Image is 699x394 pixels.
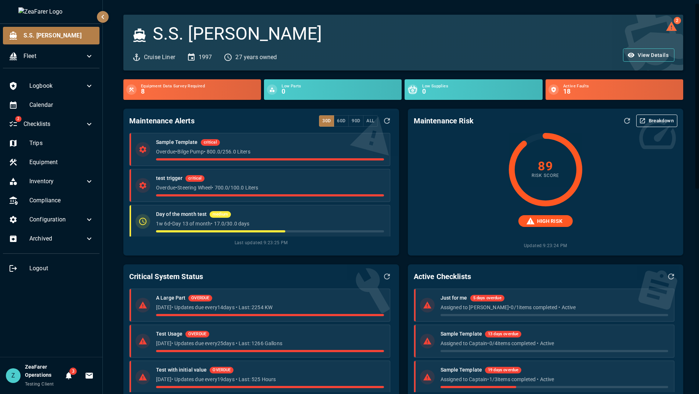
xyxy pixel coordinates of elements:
[666,21,677,32] button: 2 log alerts
[141,84,258,88] span: Equipment Data Survey Required
[3,211,99,228] div: Configuration
[470,295,504,301] span: 5 days overdue
[282,84,399,88] span: Low Parts
[621,115,633,127] button: Refresh Assessment
[156,304,384,311] p: [DATE] • Updates due every 14 days • Last: 2254 KW
[153,24,322,44] h3: S.S. [PERSON_NAME]
[414,271,471,282] h6: Active Checklists
[156,184,384,191] p: Overdue • Steering Wheel • 700.0 / 100.0 Liters
[156,174,182,182] h6: test trigger
[3,260,99,277] div: Logout
[18,7,84,16] img: ZeaFarer Logo
[441,366,482,374] h6: Sample Template
[156,210,207,218] h6: Day of the month test
[6,368,21,383] div: Z
[636,115,677,127] button: Breakdown
[334,115,349,127] button: 60d
[3,96,99,114] div: Calendar
[25,363,61,379] h6: ZeaFarer Operations
[23,52,85,61] span: Fleet
[381,270,393,283] button: Refresh Data
[29,158,94,167] span: Equipment
[156,340,384,347] p: [DATE] • Updates due every 25 days • Last: 1266 Gallons
[441,304,668,311] p: Assigned to [PERSON_NAME] • 0 / 1 items completed • Active
[485,367,521,373] span: 19 days overdue
[563,88,680,95] h6: 18
[23,31,94,40] span: S.S. [PERSON_NAME]
[201,140,220,146] span: critical
[129,239,393,247] span: Last updated: 9:23:25 PM
[532,172,559,180] span: Risk Score
[156,220,384,227] p: 1w 6d • Day 13 of month • 17.0 / 30.0 days
[185,331,209,337] span: OVERDUE
[29,264,94,273] span: Logout
[282,88,399,95] h6: 0
[441,330,482,338] h6: Sample Template
[3,27,99,44] div: S.S. [PERSON_NAME]
[199,53,212,62] p: 1997
[3,47,99,65] div: Fleet
[414,115,474,127] h6: Maintenance Risk
[381,115,393,127] button: Refresh Data
[485,331,521,337] span: 13 days overdue
[25,382,54,387] span: Testing Client
[61,368,76,383] button: Notifications
[422,88,539,95] h6: 0
[441,376,668,383] p: Assigned to Captain • 1 / 3 items completed • Active
[363,115,377,127] button: All
[210,212,231,218] span: medium
[29,177,85,186] span: Inventory
[23,120,85,129] span: Checklists
[185,176,204,182] span: critical
[156,376,384,383] p: [DATE] • Updates due every 19 days • Last: 525 Hours
[665,270,677,283] button: Refresh Data
[441,294,467,302] h6: Just for me
[15,116,21,122] span: 2
[524,236,567,250] span: Updated: 9:23:24 PM
[3,115,99,133] div: 2Checklists
[29,101,94,109] span: Calendar
[441,340,668,347] p: Assigned to Captain • 0 / 4 items completed • Active
[141,88,258,95] h6: 8
[129,271,203,282] h6: Critical System Status
[422,84,539,88] span: Low Supplies
[210,367,233,373] span: OVERDUE
[29,215,85,224] span: Configuration
[623,48,674,62] button: View Details
[156,138,198,147] h6: Sample Template
[144,53,175,62] p: Cruise Liner
[156,366,207,374] h6: Test with initial value
[563,84,680,88] span: Active Faults
[3,77,99,95] div: Logbook
[156,148,384,155] p: Overdue • Bilge Pump • 800.0 / 256.0 Liters
[129,115,195,127] h6: Maintenance Alerts
[156,294,185,302] h6: A Large Part
[533,217,567,225] span: HIGH RISK
[3,173,99,190] div: Inventory
[29,234,85,243] span: Archived
[29,139,94,148] span: Trips
[188,295,212,301] span: OVERDUE
[538,160,553,172] h4: 89
[674,17,681,24] span: 2
[235,53,277,62] p: 27 years owned
[3,192,99,209] div: Compliance
[69,368,77,375] span: 3
[82,368,97,383] button: Invitations
[29,196,94,205] span: Compliance
[319,115,334,127] button: 30d
[348,115,363,127] button: 90d
[3,230,99,247] div: Archived
[3,153,99,171] div: Equipment
[3,134,99,152] div: Trips
[156,330,182,338] h6: Test Usage
[29,82,85,90] span: Logbook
